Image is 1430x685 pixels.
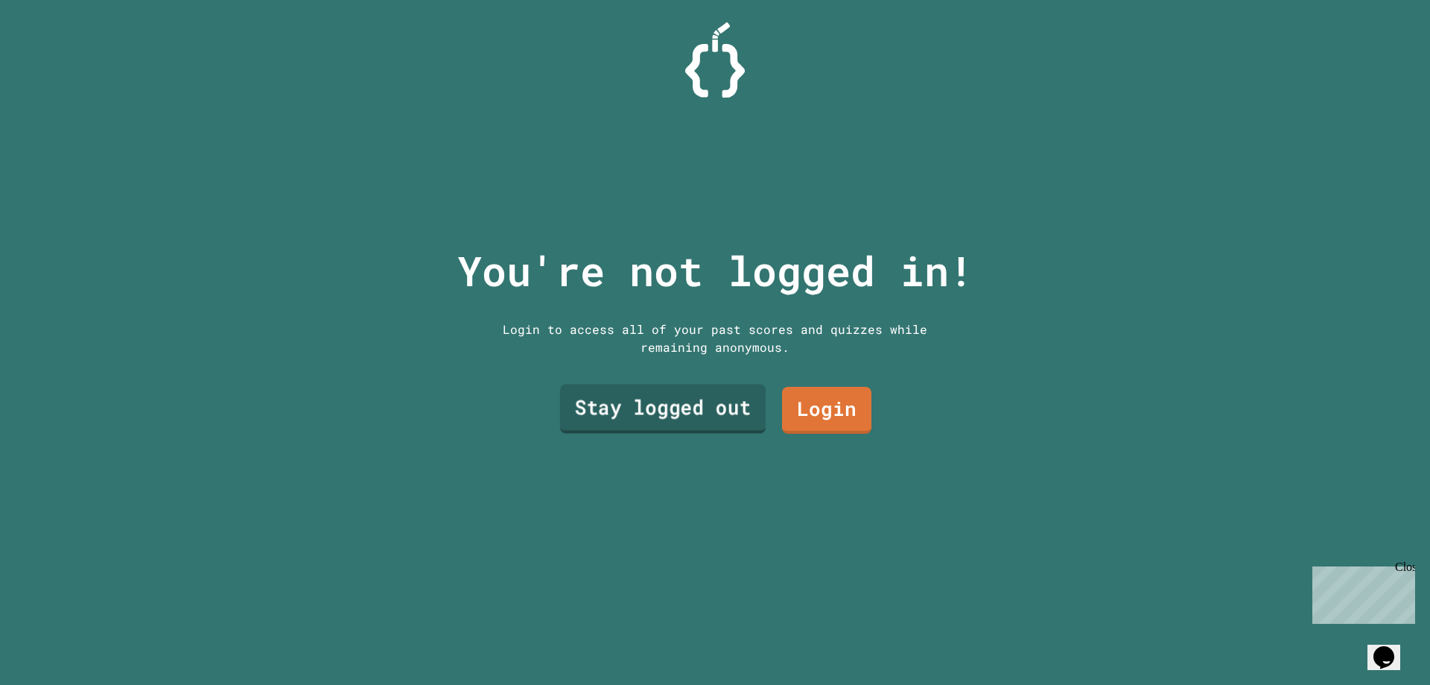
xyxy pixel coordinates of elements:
a: Stay logged out [560,385,766,434]
a: Login [782,387,871,434]
p: You're not logged in! [457,240,973,302]
div: Chat with us now!Close [6,6,103,95]
img: Logo.svg [685,22,745,98]
div: Login to access all of your past scores and quizzes while remaining anonymous. [492,321,938,356]
iframe: chat widget [1367,625,1415,670]
iframe: chat widget [1306,561,1415,624]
